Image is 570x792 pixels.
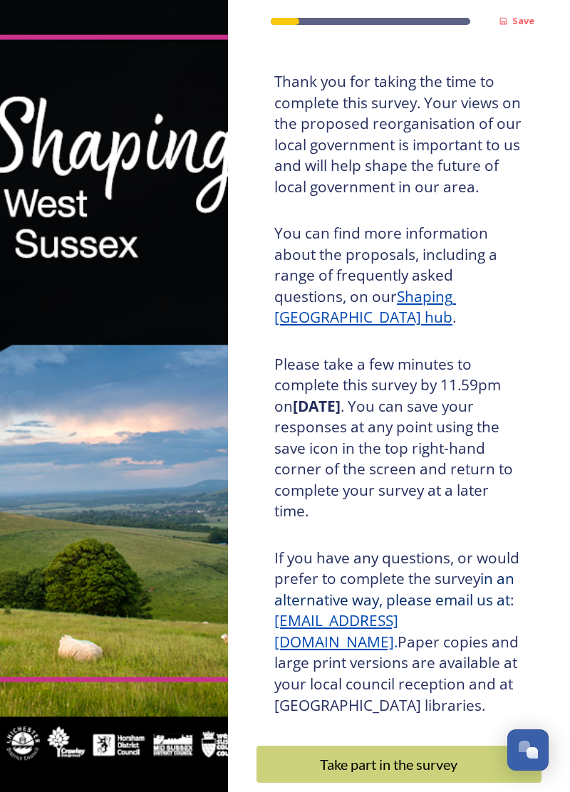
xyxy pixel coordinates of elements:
a: [EMAIL_ADDRESS][DOMAIN_NAME] [274,610,398,652]
h3: Thank you for taking the time to complete this survey. Your views on the proposed reorganisation ... [274,71,524,197]
strong: Save [512,14,534,27]
span: . [394,632,398,652]
div: Take part in the survey [264,754,514,775]
button: Open Chat [507,729,549,771]
h3: If you have any questions, or would prefer to complete the survey Paper copies and large print ve... [274,548,524,716]
span: in an alternative way, please email us at: [274,568,518,610]
strong: [DATE] [293,396,341,416]
h3: Please take a few minutes to complete this survey by 11.59pm on . You can save your responses at ... [274,354,524,522]
button: Continue [256,746,541,783]
h3: You can find more information about the proposals, including a range of frequently asked question... [274,223,524,328]
a: Shaping [GEOGRAPHIC_DATA] hub [274,286,456,328]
